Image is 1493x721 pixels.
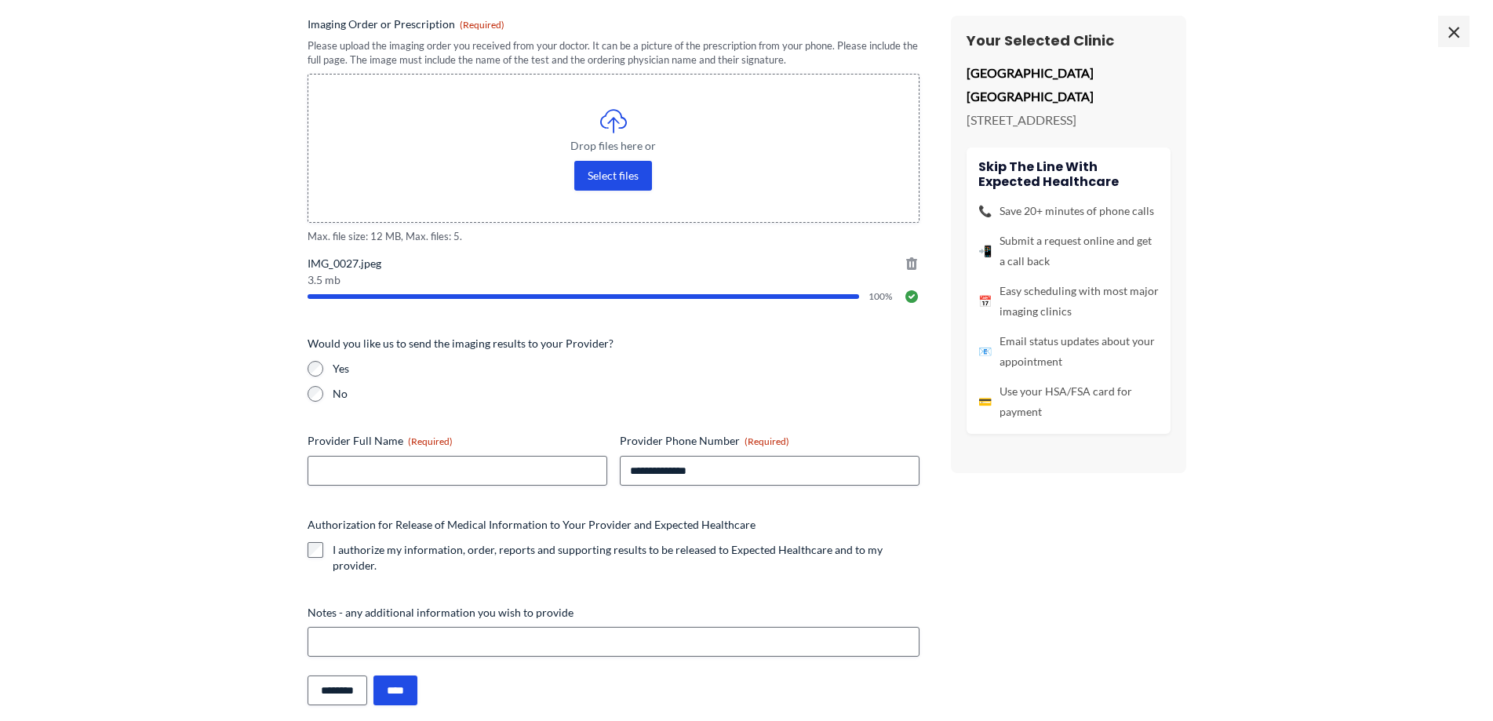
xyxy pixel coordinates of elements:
li: Use your HSA/FSA card for payment [978,381,1159,422]
li: Easy scheduling with most major imaging clinics [978,281,1159,322]
span: 3.5 mb [308,275,919,286]
span: 📞 [978,201,992,221]
span: (Required) [408,435,453,447]
span: Drop files here or [340,140,887,151]
label: Provider Full Name [308,433,607,449]
legend: Authorization for Release of Medical Information to Your Provider and Expected Healthcare [308,517,756,533]
label: Yes [333,361,919,377]
span: (Required) [745,435,789,447]
label: Notes - any additional information you wish to provide [308,605,919,621]
span: 💳 [978,391,992,412]
p: [STREET_ADDRESS] [967,108,1171,132]
span: IMG_0027.jpeg [308,256,919,271]
span: 📅 [978,291,992,311]
h3: Your Selected Clinic [967,31,1171,49]
div: Please upload the imaging order you received from your doctor. It can be a picture of the prescri... [308,38,919,67]
h4: Skip the line with Expected Healthcare [978,159,1159,189]
legend: Would you like us to send the imaging results to your Provider? [308,336,614,351]
span: 📧 [978,341,992,362]
span: 100% [868,292,894,301]
span: Max. file size: 12 MB, Max. files: 5. [308,229,919,244]
li: Submit a request online and get a call back [978,231,1159,271]
p: [GEOGRAPHIC_DATA] [GEOGRAPHIC_DATA] [967,61,1171,107]
button: select files, imaging order or prescription(required) [574,161,652,191]
span: × [1438,16,1469,47]
label: No [333,386,919,402]
li: Email status updates about your appointment [978,331,1159,372]
span: 📲 [978,241,992,261]
li: Save 20+ minutes of phone calls [978,201,1159,221]
label: Imaging Order or Prescription [308,16,919,32]
span: (Required) [460,19,504,31]
label: Provider Phone Number [620,433,919,449]
label: I authorize my information, order, reports and supporting results to be released to Expected Heal... [333,542,919,574]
